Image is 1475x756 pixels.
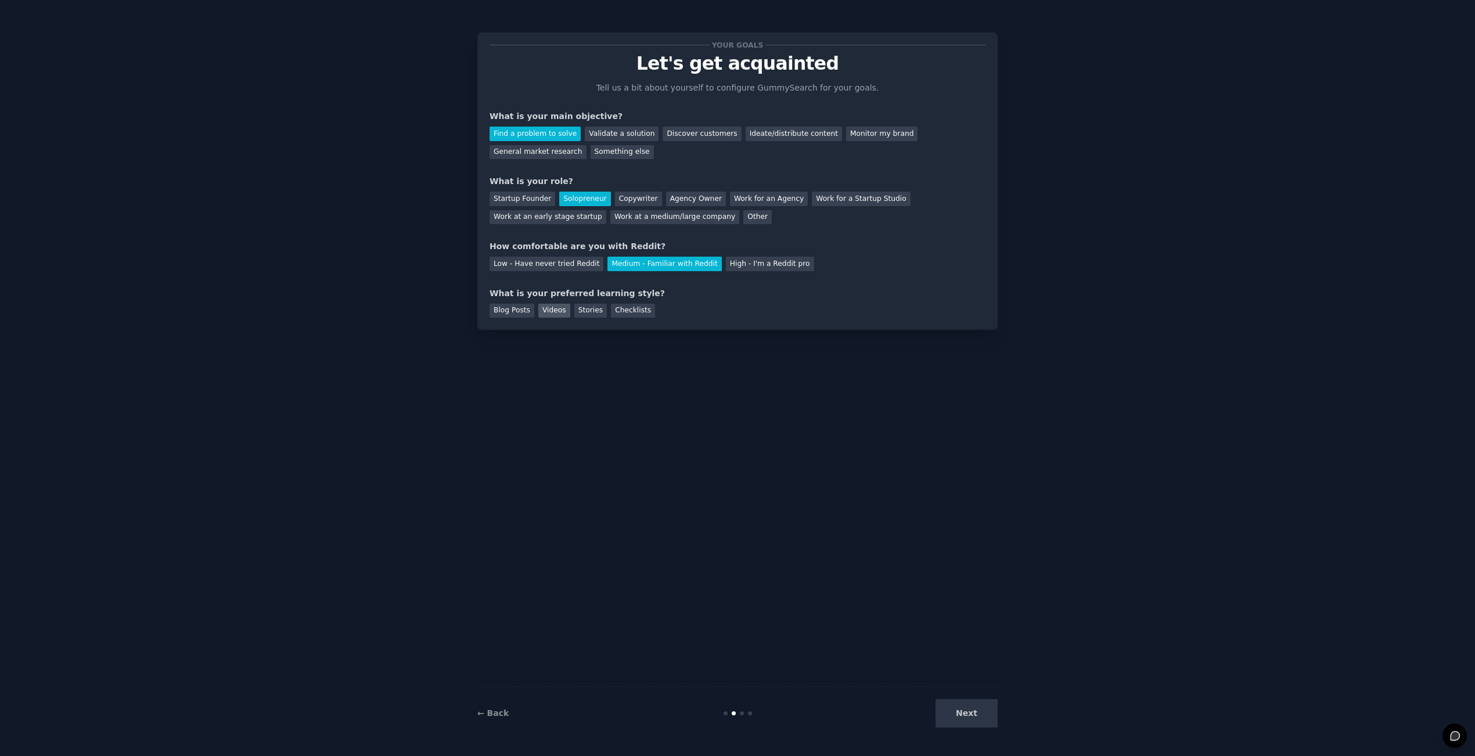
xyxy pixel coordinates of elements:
div: Medium - Familiar with Reddit [607,257,721,271]
p: Tell us a bit about yourself to configure GummySearch for your goals. [591,82,884,94]
div: What is your main objective? [490,110,985,123]
p: Let's get acquainted [490,53,985,74]
div: Other [743,210,772,225]
span: Your goals [710,39,765,51]
div: Low - Have never tried Reddit [490,257,603,271]
div: Stories [574,304,607,318]
div: What is your role? [490,175,985,188]
div: Monitor my brand [846,127,918,141]
div: Checklists [611,304,655,318]
div: Videos [538,304,570,318]
div: General market research [490,145,587,160]
div: High - I'm a Reddit pro [726,257,814,271]
div: Work at a medium/large company [610,210,739,225]
div: Find a problem to solve [490,127,581,141]
div: How comfortable are you with Reddit? [490,240,985,253]
div: Validate a solution [585,127,659,141]
div: Startup Founder [490,192,555,206]
div: Something else [591,145,654,160]
div: Work for a Startup Studio [812,192,910,206]
div: Work at an early stage startup [490,210,606,225]
div: Work for an Agency [730,192,808,206]
div: Copywriter [615,192,662,206]
div: Agency Owner [666,192,726,206]
a: ← Back [477,708,509,718]
div: Ideate/distribute content [746,127,842,141]
div: What is your preferred learning style? [490,287,985,300]
div: Blog Posts [490,304,534,318]
div: Discover customers [663,127,741,141]
div: Solopreneur [559,192,610,206]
